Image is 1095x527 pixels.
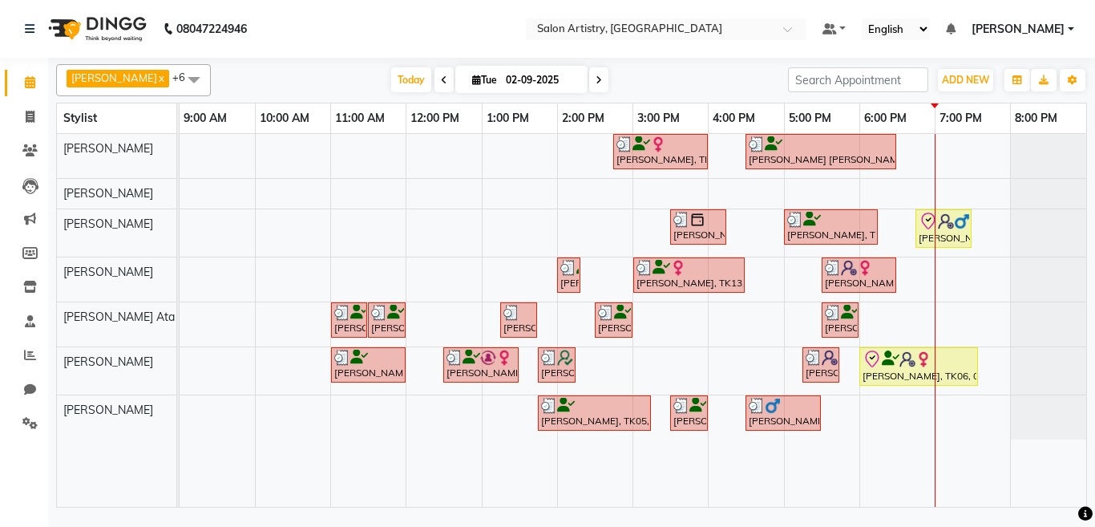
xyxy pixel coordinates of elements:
div: [PERSON_NAME], TK12, 02:00 PM-02:10 PM, Threading - Eyebrows [559,260,579,290]
a: 6:00 PM [860,107,911,130]
div: [PERSON_NAME], TK18, 05:30 PM-06:00 PM, HAIR CUT SENIOR STYLIST MEN [823,305,857,335]
a: 1:00 PM [483,107,533,130]
a: 5:00 PM [785,107,835,130]
div: [PERSON_NAME], TK08, 11:00 AM-11:30 AM, Wash & Plain Dry (With Conditioning)-Upto Mid Back [333,305,366,335]
span: [PERSON_NAME] [63,403,153,417]
div: [PERSON_NAME], TK14, 03:30 PM-04:15 PM, Regular Pedicure [672,212,725,242]
div: [PERSON_NAME], TK06, 06:00 PM-07:35 PM, Hair Colour - Root Touch Up (Without [MEDICAL_DATA]),Thre... [861,350,976,383]
a: 3:00 PM [633,107,684,130]
a: 7:00 PM [935,107,986,130]
span: Stylist [63,111,97,125]
div: [PERSON_NAME], TK11, 01:15 PM-01:45 PM, Wash & Plain Dry (With Conditioning)-Upto Mid Back [502,305,535,335]
a: 2:00 PM [558,107,608,130]
div: [PERSON_NAME], TK07, 02:45 PM-04:00 PM, Oil Massage - Bio Scalp Shots (Hair Fall/Dandruff/Moistur... [615,136,706,167]
input: 2025-09-02 [501,68,581,92]
span: [PERSON_NAME] [63,141,153,156]
div: [PERSON_NAME], TK17, 05:30 PM-06:30 PM, Party Make Up_Kryolan [823,260,895,290]
div: [PERSON_NAME], TK13, 03:30 PM-04:00 PM, Regular Manicure [672,398,706,428]
div: [PERSON_NAME], TK15, 05:00 PM-06:15 PM, Regular Pedicure,Foot Relaxing Massage (₹750) [786,212,876,242]
div: [PERSON_NAME], TK05, 01:45 PM-03:15 PM, Anti Tan Pedicure [539,398,649,428]
button: ADD NEW [938,69,993,91]
img: logo [41,6,151,51]
span: Today [391,67,431,92]
span: [PERSON_NAME] [63,265,153,279]
div: [PERSON_NAME], TK03, 12:30 PM-01:30 PM, Waxing - Argan Oil Wax - Full Waxing (Hands, Legs, Peel O... [445,350,517,380]
div: [PERSON_NAME], TK01, 11:30 AM-12:00 PM, Wash & Plain Dry (With Conditioning)-Upto Mid Back [370,305,404,335]
span: [PERSON_NAME] [63,355,153,369]
input: Search Appointment [788,67,928,92]
div: [PERSON_NAME], TK19, 06:45 PM-07:30 PM, Aroma Pedicure [917,212,970,245]
span: [PERSON_NAME] [972,21,1065,38]
b: 08047224946 [176,6,247,51]
a: x [157,71,164,84]
div: [PERSON_NAME], TK13, 02:30 PM-03:00 PM, Wash - Wash & Blow Dry (Upto Mid Back) [596,305,631,335]
div: [PERSON_NAME], TK16, 04:30 PM-05:30 PM, Foot Relaxing Massage,CUT FILE AND POLISH (₹225) [747,398,819,428]
div: [PERSON_NAME] [PERSON_NAME], TK09, 04:30 PM-06:30 PM, Highights - Highlights Crown_Upto Mid Back,... [747,136,895,167]
a: 11:00 AM [331,107,389,130]
div: [PERSON_NAME], TK13, 03:00 PM-04:30 PM, Top Up - Instant Glow (Cv),Waxing - Peel Off Waxing - Und... [635,260,743,290]
span: ADD NEW [942,74,989,86]
span: [PERSON_NAME] [63,186,153,201]
div: [PERSON_NAME], TK17, 05:15 PM-05:45 PM, Wash - Wash & Plain Dry (Upto Mid Back) [804,350,838,380]
span: [PERSON_NAME] Ata Waris [63,310,208,324]
div: [PERSON_NAME], TK04, 11:00 AM-12:00 PM, Cut - Hair Cut (Sr Stylist) (Wash & Conditioning) [333,350,404,380]
span: Tue [468,74,501,86]
div: [PERSON_NAME], TK10, 01:45 PM-02:15 PM, Wash - Wash & Blow Dry (Upto Waist And Below) [539,350,574,380]
span: +6 [172,71,197,83]
span: [PERSON_NAME] [71,71,157,84]
a: 8:00 PM [1011,107,1061,130]
a: 10:00 AM [256,107,313,130]
a: 9:00 AM [180,107,231,130]
a: 12:00 PM [406,107,463,130]
a: 4:00 PM [709,107,759,130]
span: [PERSON_NAME] [63,217,153,231]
